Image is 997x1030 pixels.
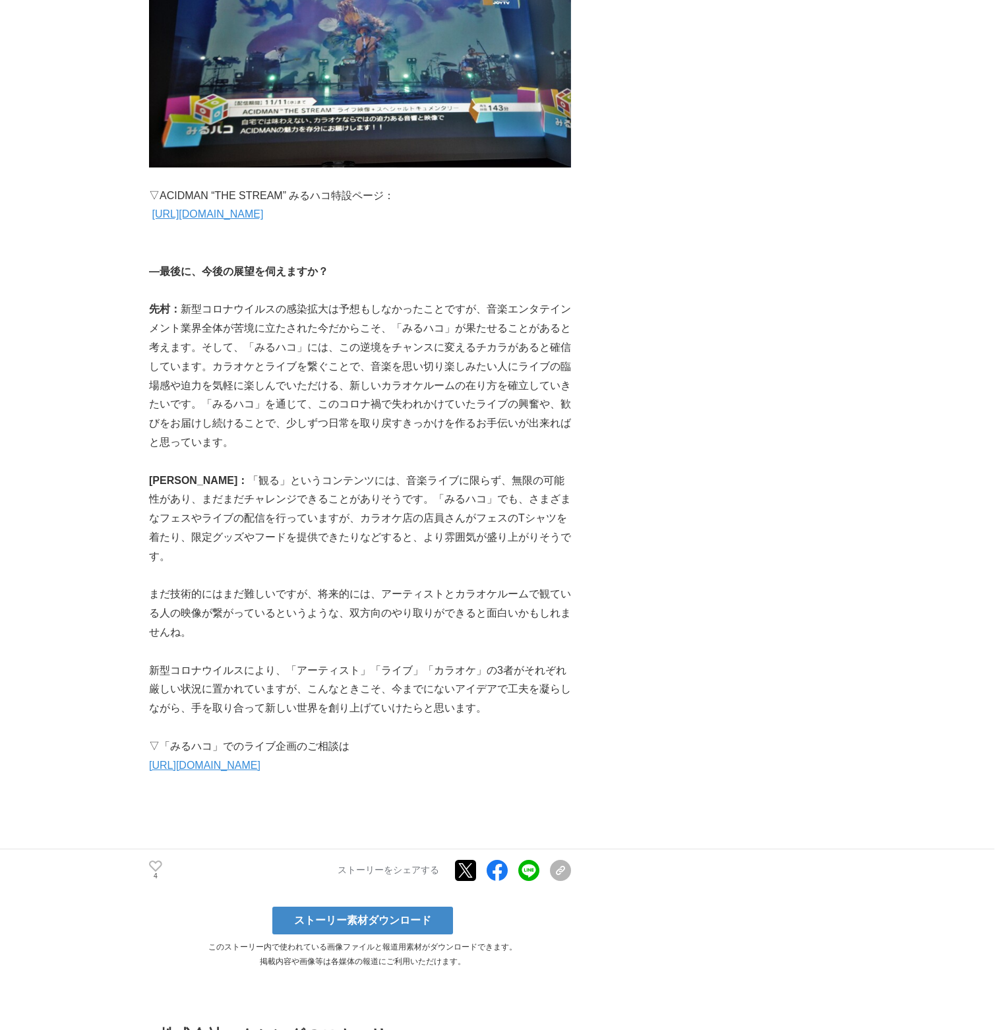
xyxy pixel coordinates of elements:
p: ▽ACIDMAN “THE STREAM” みるハコ特設ページ： [149,187,571,206]
p: 4 [149,873,162,880]
strong: [PERSON_NAME]： [149,475,248,486]
p: まだ技術的にはまだ難しいですが、将来的には、アーティストとカラオケルームで観ている人の映像が繋がっているというような、双方向のやり取りができると面白いかもしれませんね。 [149,585,571,642]
strong: ―最後に、今後の展望を伺えますか？ [149,266,328,277]
strong: 先村： [149,303,181,315]
a: [URL][DOMAIN_NAME] [149,760,260,771]
p: 新型コロナウイルスにより、「アーティスト」「ライブ」「カラオケ」の3者がそれぞれ厳しい状況に置かれていますが、こんなときこそ、今までにないアイデアで工夫を凝らしながら、手を取り合って新しい世界を... [149,661,571,718]
p: 新型コロナウイルスの感染拡大は予想もしなかったことですが、音楽エンタテインメント業界全体が苦境に立たされた今だからこそ、「みるハコ」が果たせることがあると考えます。そして、「みるハコ」には、この... [149,300,571,452]
p: ストーリーをシェアする [338,864,439,876]
p: ▽「みるハコ」でのライブ企画のご相談は [149,737,571,756]
a: [URL][DOMAIN_NAME] [152,208,263,220]
p: 「観る」というコンテンツには、音楽ライブに限らず、無限の可能性があり、まだまだチャレンジできることがありそうです。「みるハコ」でも、さまざまなフェスやライブの配信を行っていますが、カラオケ店の店... [149,471,571,566]
a: ストーリー素材ダウンロード [272,907,453,934]
p: このストーリー内で使われている画像ファイルと報道用素材がダウンロードできます。 掲載内容や画像等は各媒体の報道にご利用いただけます。 [149,940,576,969]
